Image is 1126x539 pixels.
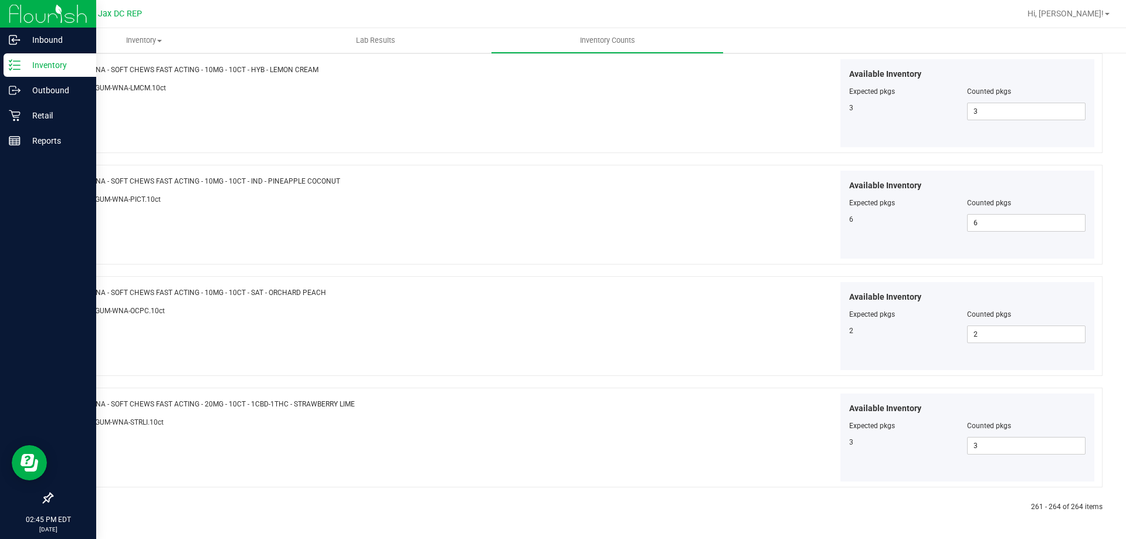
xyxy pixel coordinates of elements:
a: Lab Results [260,28,491,53]
span: Expected pkgs [849,310,895,318]
span: WNA - SOFT CHEWS FAST ACTING - 20MG - 10CT - 1CBD-1THC - STRAWBERRY LIME [89,400,355,408]
span: Counted pkgs [967,87,1011,96]
p: Retail [21,109,91,123]
span: Expected pkgs [849,422,895,430]
span: 3 [849,438,853,446]
inline-svg: Retail [9,110,21,121]
p: [DATE] [5,525,91,534]
a: Inventory [28,28,260,53]
input: 3 [968,103,1085,120]
span: EDI-GUM-WNA-LMCM.10ct [83,84,166,92]
span: Counted pkgs [967,310,1011,318]
span: Available Inventory [849,68,921,80]
span: Hi, [PERSON_NAME]! [1027,9,1104,18]
span: EDI-GUM-WNA-OCPC.10ct [83,307,165,315]
span: 3 [849,104,853,112]
span: 6 [849,215,853,223]
span: WNA - SOFT CHEWS FAST ACTING - 10MG - 10CT - IND - PINEAPPLE COCONUT [89,177,340,185]
inline-svg: Outbound [9,84,21,96]
span: Expected pkgs [849,87,895,96]
p: Inbound [21,33,91,47]
span: 2 [849,327,853,335]
iframe: Resource center [12,445,47,480]
span: Jax DC REP [98,9,142,19]
p: Reports [21,134,91,148]
span: Expected pkgs [849,199,895,207]
span: Counted pkgs [967,422,1011,430]
input: 2 [968,326,1085,343]
span: Counted pkgs [967,199,1011,207]
p: 02:45 PM EDT [5,514,91,525]
span: Available Inventory [849,179,921,192]
input: 6 [968,215,1085,231]
span: EDI-GUM-WNA-PICT.10ct [83,195,161,204]
inline-svg: Reports [9,135,21,147]
span: Inventory [29,35,259,46]
span: Available Inventory [849,291,921,303]
span: Inventory Counts [564,35,651,46]
span: WNA - SOFT CHEWS FAST ACTING - 10MG - 10CT - SAT - ORCHARD PEACH [89,289,326,297]
inline-svg: Inbound [9,34,21,46]
input: 3 [968,438,1085,454]
p: Outbound [21,83,91,97]
span: Available Inventory [849,402,921,415]
a: Inventory Counts [491,28,723,53]
span: Lab Results [340,35,411,46]
span: WNA - SOFT CHEWS FAST ACTING - 10MG - 10CT - HYB - LEMON CREAM [89,66,318,74]
span: 261 - 264 of 264 items [1031,503,1103,511]
inline-svg: Inventory [9,59,21,71]
span: EDI-GUM-WNA-STRLI.10ct [83,418,164,426]
p: Inventory [21,58,91,72]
